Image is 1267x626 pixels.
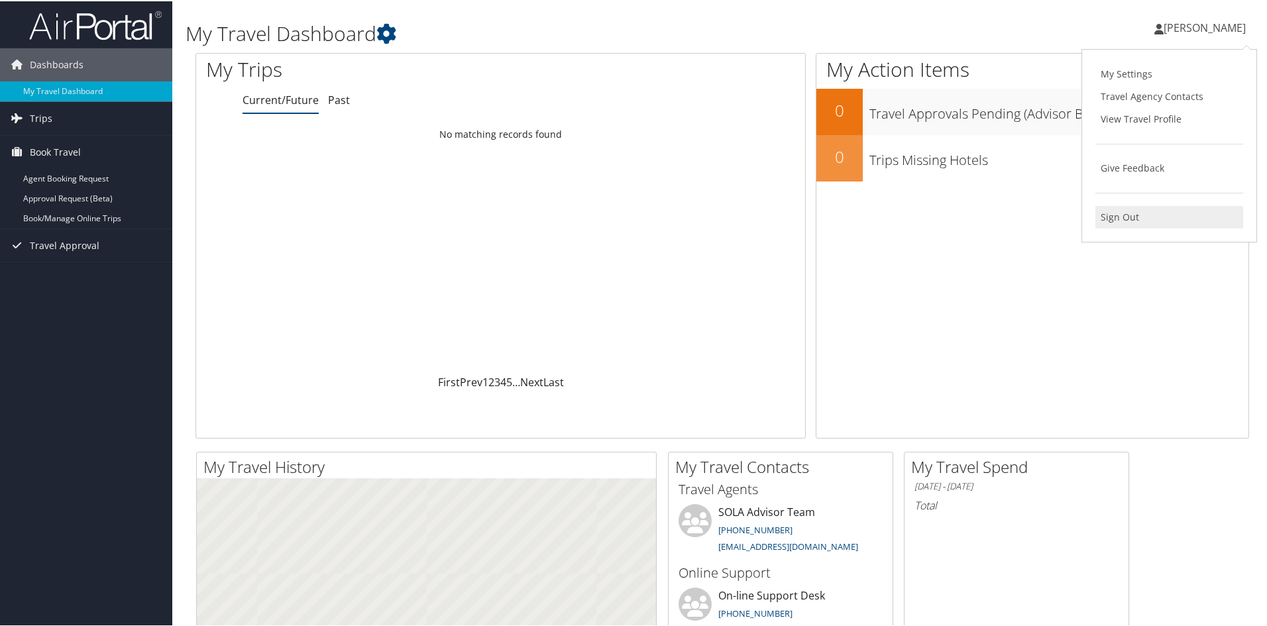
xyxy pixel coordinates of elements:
h1: My Action Items [816,54,1248,82]
h6: Total [914,497,1119,511]
a: Past [328,91,350,106]
h2: My Travel Spend [911,454,1129,477]
a: 1 [482,374,488,388]
a: 3 [494,374,500,388]
span: … [512,374,520,388]
a: [PHONE_NUMBER] [718,606,793,618]
a: 0Travel Approvals Pending (Advisor Booked) [816,87,1248,134]
a: 4 [500,374,506,388]
h2: 0 [816,144,863,167]
a: [PHONE_NUMBER] [718,523,793,535]
h3: Travel Approvals Pending (Advisor Booked) [869,97,1248,122]
span: Trips [30,101,52,134]
h1: My Travel Dashboard [186,19,901,46]
span: [PERSON_NAME] [1164,19,1246,34]
h3: Travel Agents [679,479,883,497]
span: Travel Approval [30,228,99,261]
a: [EMAIL_ADDRESS][DOMAIN_NAME] [718,539,858,551]
span: Dashboards [30,47,83,80]
h3: Trips Missing Hotels [869,143,1248,168]
a: 0Trips Missing Hotels [816,134,1248,180]
a: 5 [506,374,512,388]
span: Book Travel [30,134,81,168]
h6: [DATE] - [DATE] [914,479,1119,492]
a: Current/Future [243,91,319,106]
td: No matching records found [196,121,805,145]
a: Sign Out [1095,205,1243,227]
h2: My Travel History [203,454,656,477]
a: Next [520,374,543,388]
h3: Online Support [679,562,883,581]
h1: My Trips [206,54,541,82]
h2: 0 [816,98,863,121]
a: Prev [460,374,482,388]
a: [PERSON_NAME] [1154,7,1259,46]
a: View Travel Profile [1095,107,1243,129]
a: Give Feedback [1095,156,1243,178]
a: Last [543,374,564,388]
li: SOLA Advisor Team [672,503,889,557]
a: 2 [488,374,494,388]
a: First [438,374,460,388]
a: Travel Agency Contacts [1095,84,1243,107]
img: airportal-logo.png [29,9,162,40]
h2: My Travel Contacts [675,454,893,477]
a: My Settings [1095,62,1243,84]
